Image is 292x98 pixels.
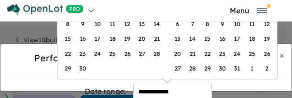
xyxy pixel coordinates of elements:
div: Month July, 2025 [170,1,274,76]
div: Choose Sunday, July 27th, 2025 [171,62,184,75]
div: Choose Wednesday, June 11th, 2025 [106,17,119,30]
div: Choose Saturday, July 19th, 2025 [260,33,273,45]
div: Choose Sunday, June 22nd, 2025 [61,47,74,60]
div: Choose Friday, July 11th, 2025 [246,17,258,30]
span: × [280,50,284,60]
div: Choose Tuesday, July 29th, 2025 [201,62,213,75]
div: Month June, 2025 [60,1,164,76]
div: Choose Monday, July 7th, 2025 [186,17,199,30]
div: Choose Thursday, June 26th, 2025 [121,47,133,60]
div: Choose Thursday, July 31st, 2025 [231,62,243,75]
div: Date range: [85,85,126,98]
div: Choose Thursday, July 10th, 2025 [231,17,243,30]
h5: Performance Stats for [PERSON_NAME] Homes [8,51,272,65]
div: Choose Wednesday, July 23rd, 2025 [216,47,228,60]
div: Choose Friday, June 13th, 2025 [136,17,148,30]
div: Choose Saturday, August 2nd, 2025 [260,62,273,75]
div: Choose Friday, July 25th, 2025 [246,47,258,60]
div: Choose Friday, July 18th, 2025 [246,33,258,45]
div: Choose Monday, July 21st, 2025 [186,47,199,60]
div: Choose Friday, August 1st, 2025 [246,62,258,75]
div: Choose Tuesday, July 15th, 2025 [201,33,213,45]
div: Choose Tuesday, July 8th, 2025 [201,17,213,30]
div: Choose Friday, June 20th, 2025 [136,33,148,45]
div: Choose Saturday, June 21st, 2025 [151,33,163,45]
button: Toggle navigation [213,6,283,15]
div: Choose Sunday, July 6th, 2025 [171,17,184,30]
div: Choose Thursday, July 24th, 2025 [231,47,243,60]
div: Choose Monday, June 9th, 2025 [76,17,89,30]
div: Choose Monday, June 30th, 2025 [76,62,89,75]
div: Choose Monday, June 23rd, 2025 [76,47,89,60]
div: Choose Monday, June 16th, 2025 [76,33,89,45]
img: Openlot PRO Logo White [7,4,84,15]
div: Choose Sunday, July 13th, 2025 [171,33,184,45]
div: Choose Sunday, July 20th, 2025 [171,47,184,60]
div: Choose Thursday, June 19th, 2025 [121,33,133,45]
div: Choose Saturday, June 28th, 2025 [151,47,163,60]
div: Choose Wednesday, June 25th, 2025 [106,47,119,60]
div: Choose Saturday, July 26th, 2025 [260,47,273,60]
div: Choose Monday, July 14th, 2025 [186,33,199,45]
div: Choose Wednesday, July 16th, 2025 [216,33,228,45]
div: Choose Tuesday, July 22nd, 2025 [201,47,213,60]
div: Choose Saturday, July 12th, 2025 [260,17,273,30]
div: Choose Wednesday, June 18th, 2025 [106,33,119,45]
div: Choose Monday, July 28th, 2025 [186,62,199,75]
div: Choose Wednesday, July 30th, 2025 [216,62,228,75]
div: Choose Tuesday, June 17th, 2025 [91,33,103,45]
div: Choose Sunday, June 15th, 2025 [61,33,74,45]
div: Choose Sunday, June 29th, 2025 [61,62,74,75]
div: Choose Tuesday, June 10th, 2025 [91,17,103,30]
div: Choose Friday, June 27th, 2025 [136,47,148,60]
div: Choose Wednesday, July 9th, 2025 [216,17,228,30]
div: Choose Thursday, June 12th, 2025 [121,17,133,30]
div: Choose Tuesday, June 24th, 2025 [91,47,103,60]
div: Choose Thursday, July 17th, 2025 [231,33,243,45]
div: Choose Sunday, June 8th, 2025 [61,17,74,30]
div: Choose Saturday, June 14th, 2025 [151,17,163,30]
